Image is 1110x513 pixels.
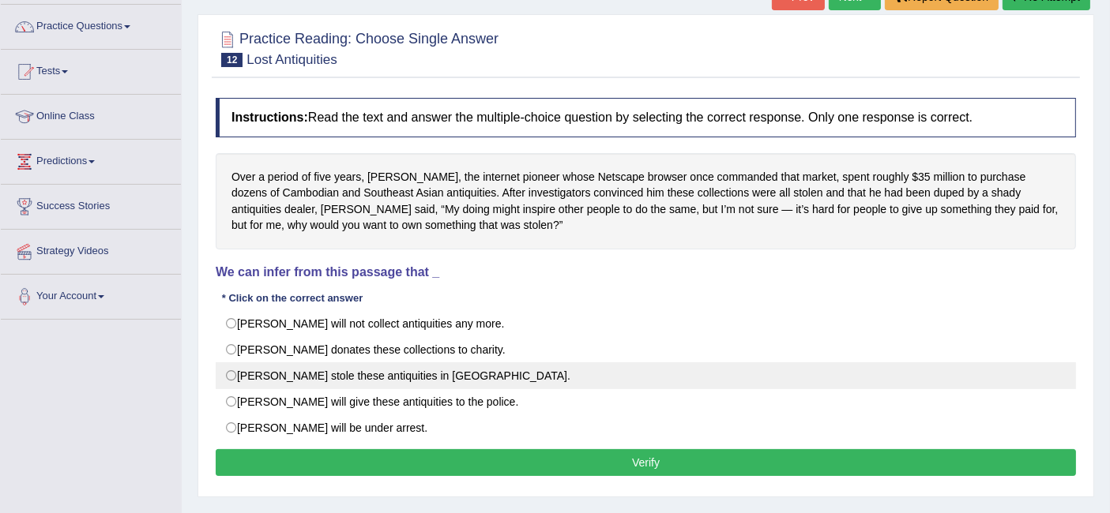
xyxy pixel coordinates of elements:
div: Over a period of five years, [PERSON_NAME], the internet pioneer whose Netscape browser once comm... [216,153,1076,249]
label: [PERSON_NAME] will give these antiquities to the police. [216,388,1076,415]
b: Instructions: [231,110,308,124]
small: Lost Antiquities [246,52,337,67]
h4: We can infer from this passage that _ [216,265,1076,279]
label: [PERSON_NAME] will be under arrest. [216,414,1076,441]
a: Success Stories [1,185,181,224]
div: * Click on the correct answer [216,291,369,306]
a: Tests [1,50,181,89]
h4: Read the text and answer the multiple-choice question by selecting the correct response. Only one... [216,98,1076,137]
label: [PERSON_NAME] will not collect antiquities any more. [216,310,1076,337]
label: [PERSON_NAME] donates these collections to charity. [216,336,1076,363]
span: 12 [221,53,243,67]
a: Predictions [1,140,181,179]
label: [PERSON_NAME] stole these antiquities in [GEOGRAPHIC_DATA]. [216,362,1076,389]
h2: Practice Reading: Choose Single Answer [216,28,499,67]
a: Your Account [1,275,181,314]
button: Verify [216,449,1076,476]
a: Strategy Videos [1,230,181,269]
a: Practice Questions [1,5,181,44]
a: Online Class [1,95,181,134]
